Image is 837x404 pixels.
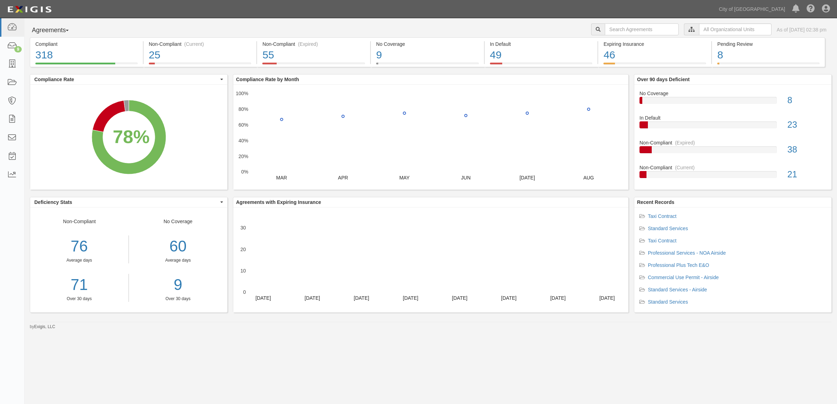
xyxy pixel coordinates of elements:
div: Non-Compliant [30,218,129,302]
a: Standard Services [648,299,688,305]
div: 9 [14,46,22,52]
text: 100% [236,91,248,96]
span: Compliance Rate [34,76,219,83]
button: Deficiency Stats [30,197,227,207]
div: 8 [782,94,831,107]
svg: A chart. [233,85,628,190]
div: Non-Compliant (Expired) [262,41,365,48]
a: Professional Services - NOA Airside [648,250,726,256]
text: 30 [240,225,246,231]
text: [DATE] [501,295,517,301]
div: Non-Compliant [634,139,831,146]
a: Exigis, LLC [34,324,55,329]
text: 0% [241,169,248,175]
a: No Coverage9 [371,63,484,68]
text: APR [338,175,348,180]
div: In Default [490,41,593,48]
div: No Coverage [376,41,479,48]
div: 9 [376,48,479,63]
a: Compliant318 [30,63,143,68]
div: 8 [717,48,819,63]
text: [DATE] [599,295,615,301]
a: 9 [134,274,222,296]
a: Non-Compliant(Current)21 [639,164,826,184]
div: Compliant [35,41,138,48]
div: 78% [113,123,150,150]
div: (Expired) [675,139,695,146]
text: 20 [240,246,246,252]
text: MAR [276,175,287,180]
div: Pending Review [717,41,819,48]
b: Agreements with Expiring Insurance [236,199,321,205]
text: MAY [399,175,410,180]
a: City of [GEOGRAPHIC_DATA] [715,2,789,16]
a: In Default49 [485,63,598,68]
a: Professional Plus Tech E&O [648,262,709,268]
div: No Coverage [129,218,228,302]
div: (Current) [184,41,204,48]
div: Over 30 days [134,296,222,302]
a: Taxi Contract [648,213,677,219]
text: [DATE] [256,295,271,301]
div: No Coverage [634,90,831,97]
svg: A chart. [30,85,227,190]
text: [DATE] [519,175,535,180]
div: 60 [134,235,222,257]
div: 49 [490,48,593,63]
text: 40% [238,138,248,143]
div: (Current) [675,164,694,171]
div: Average days [134,257,222,263]
div: In Default [634,114,831,121]
text: 60% [238,122,248,128]
a: In Default23 [639,114,826,139]
div: 23 [782,119,831,131]
div: 46 [603,48,706,63]
button: Agreements [30,23,82,37]
input: Search Agreements [605,23,679,35]
text: [DATE] [354,295,369,301]
img: logo-5460c22ac91f19d4615b14bd174203de0afe785f0fc80cf4dbbc73dc1793850b.png [5,3,54,16]
a: Non-Compliant(Expired)38 [639,139,826,164]
div: Non-Compliant [634,164,831,171]
div: As of [DATE] 02:38 pm [777,26,826,33]
svg: A chart. [233,207,628,312]
div: Average days [30,257,129,263]
text: AUG [583,175,594,180]
b: Recent Records [637,199,675,205]
div: 76 [30,235,129,257]
text: [DATE] [305,295,320,301]
text: 20% [238,153,248,159]
div: 38 [782,143,831,156]
b: Compliance Rate by Month [236,77,299,82]
div: 25 [149,48,251,63]
a: Pending Review8 [712,63,825,68]
a: Non-Compliant(Current)25 [144,63,257,68]
a: Taxi Contract [648,238,677,243]
a: No Coverage8 [639,90,826,115]
a: Expiring Insurance46 [598,63,711,68]
text: JUN [461,175,471,180]
a: Standard Services [648,226,688,231]
span: Deficiency Stats [34,199,219,206]
a: Standard Services - Airside [648,287,707,292]
text: 80% [238,106,248,112]
a: Non-Compliant(Expired)55 [257,63,370,68]
button: Compliance Rate [30,75,227,84]
text: 0 [243,289,246,295]
text: 10 [240,268,246,274]
div: Over 30 days [30,296,129,302]
div: 21 [782,168,831,181]
i: Help Center - Complianz [807,5,815,13]
div: 55 [262,48,365,63]
div: Expiring Insurance [603,41,706,48]
div: Non-Compliant (Current) [149,41,251,48]
a: 71 [30,274,129,296]
div: 318 [35,48,138,63]
a: Commercial Use Permit - Airside [648,275,719,280]
small: by [30,324,55,330]
text: [DATE] [452,295,468,301]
